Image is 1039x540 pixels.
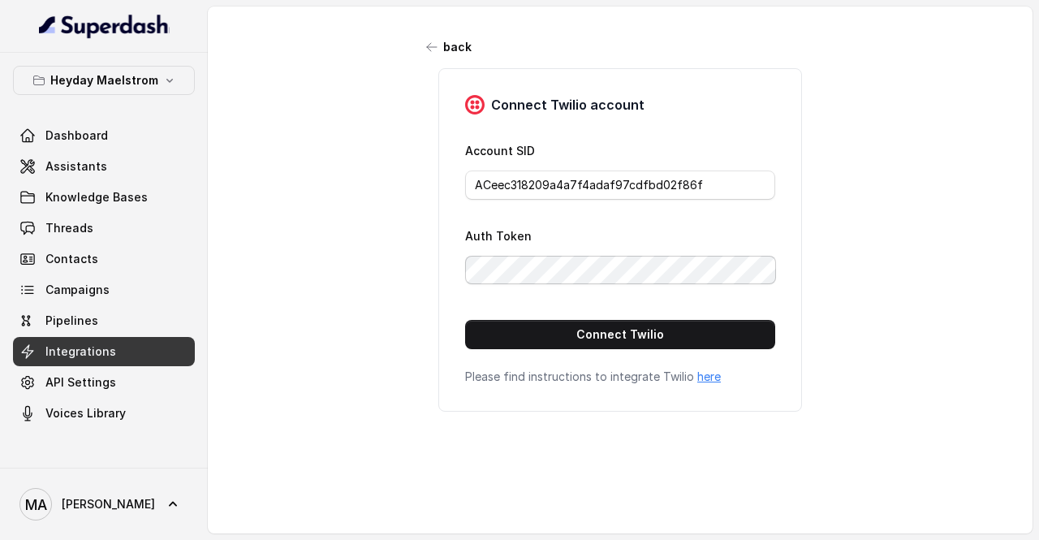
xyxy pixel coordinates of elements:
[45,189,148,205] span: Knowledge Bases
[417,32,481,62] button: back
[45,251,98,267] span: Contacts
[62,496,155,512] span: [PERSON_NAME]
[13,275,195,305] a: Campaigns
[465,229,532,243] label: Auth Token
[45,282,110,298] span: Campaigns
[13,368,195,397] a: API Settings
[45,405,126,421] span: Voices Library
[465,144,535,158] label: Account SID
[13,121,195,150] a: Dashboard
[50,71,158,90] p: Heyday Maelstrom
[13,482,195,527] a: [PERSON_NAME]
[465,369,775,385] p: Please find instructions to integrate Twilio
[45,158,107,175] span: Assistants
[491,95,645,114] h3: Connect Twilio account
[13,337,195,366] a: Integrations
[13,244,195,274] a: Contacts
[13,152,195,181] a: Assistants
[465,95,485,114] img: twilio.7c09a4f4c219fa09ad352260b0a8157b.svg
[13,66,195,95] button: Heyday Maelstrom
[45,127,108,144] span: Dashboard
[13,306,195,335] a: Pipelines
[45,313,98,329] span: Pipelines
[697,369,721,383] a: here
[39,13,170,39] img: light.svg
[45,374,116,391] span: API Settings
[45,343,116,360] span: Integrations
[465,320,775,349] button: Connect Twilio
[25,496,47,513] text: MA
[45,220,93,236] span: Threads
[13,399,195,428] a: Voices Library
[13,183,195,212] a: Knowledge Bases
[13,214,195,243] a: Threads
